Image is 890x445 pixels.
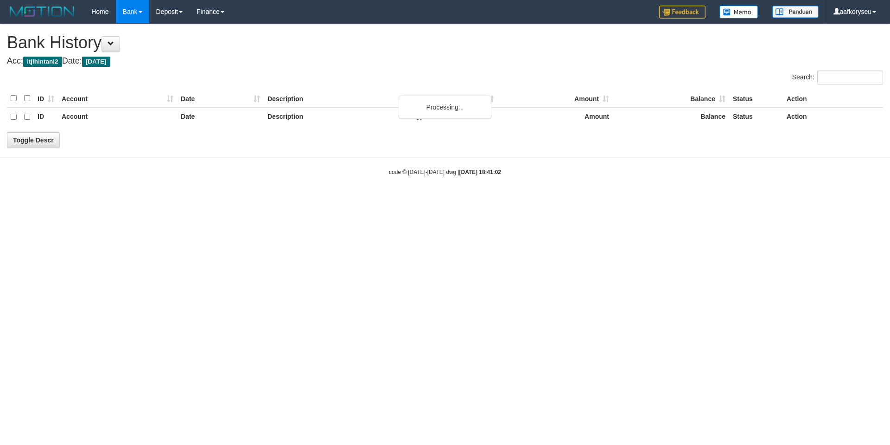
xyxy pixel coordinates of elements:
[729,90,783,108] th: Status
[264,90,409,108] th: Description
[389,169,501,175] small: code © [DATE]-[DATE] dwg |
[399,96,491,119] div: Processing...
[613,108,729,126] th: Balance
[783,90,883,108] th: Action
[497,108,613,126] th: Amount
[7,5,77,19] img: MOTION_logo.png
[659,6,706,19] img: Feedback.jpg
[34,108,58,126] th: ID
[34,90,58,108] th: ID
[613,90,729,108] th: Balance
[177,90,264,108] th: Date
[177,108,264,126] th: Date
[409,90,497,108] th: Type
[58,108,177,126] th: Account
[783,108,883,126] th: Action
[264,108,409,126] th: Description
[817,71,883,84] input: Search:
[58,90,177,108] th: Account
[772,6,819,18] img: panduan.png
[459,169,501,175] strong: [DATE] 18:41:02
[497,90,613,108] th: Amount
[719,6,758,19] img: Button%20Memo.svg
[7,132,60,148] a: Toggle Descr
[82,57,110,67] span: [DATE]
[7,57,883,66] h4: Acc: Date:
[729,108,783,126] th: Status
[792,71,883,84] label: Search:
[23,57,62,67] span: itjihintani2
[7,33,883,52] h1: Bank History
